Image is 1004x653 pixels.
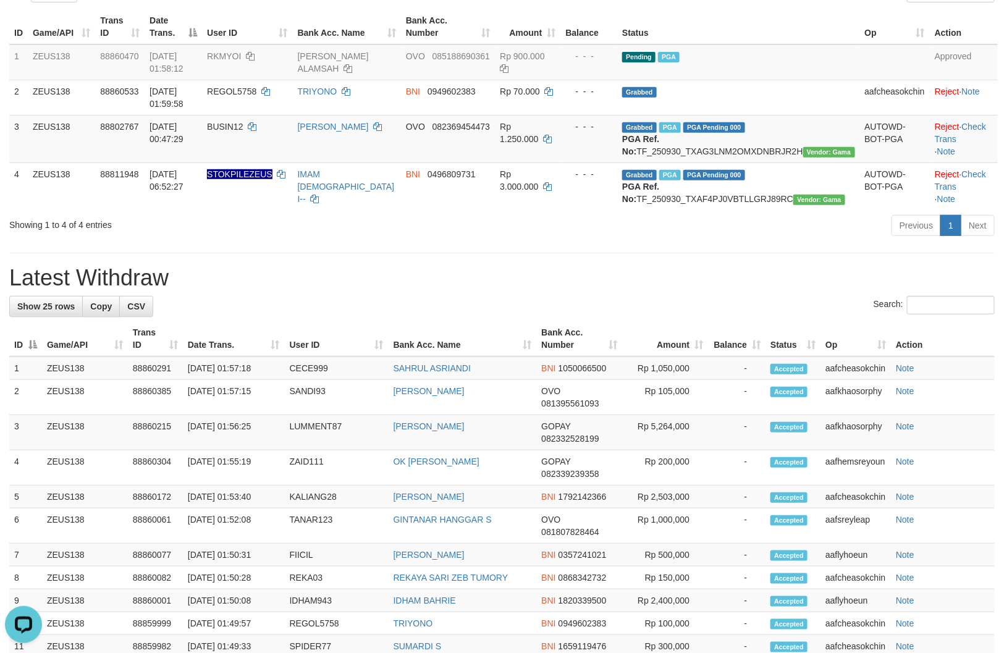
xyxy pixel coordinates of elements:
[406,169,420,179] span: BNI
[128,508,183,544] td: 88860061
[119,296,153,317] a: CSV
[622,321,708,356] th: Amount: activate to sort column ascending
[560,9,617,44] th: Balance
[293,9,401,44] th: Bank Acc. Name: activate to sort column ascending
[896,421,914,431] a: Note
[892,215,941,236] a: Previous
[428,86,476,96] span: Copy 0949602383 to clipboard
[930,162,998,210] td: · ·
[541,386,560,396] span: OVO
[622,612,708,635] td: Rp 100,000
[860,162,930,210] td: AUTOWD-BOT-PGA
[150,122,184,144] span: [DATE] 00:47:29
[622,486,708,508] td: Rp 2,503,000
[536,321,622,356] th: Bank Acc. Number: activate to sort column ascending
[559,573,607,583] span: Copy 0868342732 to clipboard
[541,596,555,605] span: BNI
[9,115,28,162] td: 3
[128,567,183,589] td: 88860082
[935,86,960,96] a: Reject
[708,612,766,635] td: -
[285,321,389,356] th: User ID: activate to sort column ascending
[770,422,808,432] span: Accepted
[394,618,433,628] a: TRIYONO
[820,450,891,486] td: aafhemsreyoun
[930,80,998,115] td: ·
[401,9,495,44] th: Bank Acc. Number: activate to sort column ascending
[42,450,128,486] td: ZEUS138
[406,51,425,61] span: OVO
[617,115,859,162] td: TF_250930_TXAG3LNM2OMXDNBRJR2H
[394,515,492,525] a: GINTANAR HANGGAR S
[100,169,138,179] span: 88811948
[285,508,389,544] td: TANAR123
[541,618,555,628] span: BNI
[622,415,708,450] td: Rp 5,264,000
[428,169,476,179] span: Copy 0496809731 to clipboard
[285,486,389,508] td: KALIANG28
[394,550,465,560] a: [PERSON_NAME]
[907,296,995,314] input: Search:
[500,51,544,61] span: Rp 900.000
[394,596,456,605] a: IDHAM BAHRIE
[95,9,145,44] th: Trans ID: activate to sort column ascending
[622,182,659,204] b: PGA Ref. No:
[820,380,891,415] td: aafkhaosorphy
[770,596,808,607] span: Accepted
[207,86,256,96] span: REGOL5758
[820,612,891,635] td: aafcheasokchin
[100,51,138,61] span: 88860470
[930,9,998,44] th: Action
[622,87,657,98] span: Grabbed
[432,51,490,61] span: Copy 085188690361 to clipboard
[9,321,42,356] th: ID: activate to sort column descending
[9,266,995,290] h1: Latest Withdraw
[9,162,28,210] td: 4
[622,567,708,589] td: Rp 150,000
[820,486,891,508] td: aafcheasokchin
[770,387,808,397] span: Accepted
[708,450,766,486] td: -
[82,296,120,317] a: Copy
[285,612,389,635] td: REGOL5758
[935,122,960,132] a: Reject
[183,486,285,508] td: [DATE] 01:53:40
[28,9,95,44] th: Game/API: activate to sort column ascending
[820,544,891,567] td: aaflyhoeun
[394,641,442,651] a: SUMARDI S
[128,450,183,486] td: 88860304
[820,589,891,612] td: aaflyhoeun
[28,44,95,80] td: ZEUS138
[622,589,708,612] td: Rp 2,400,000
[770,364,808,374] span: Accepted
[394,573,508,583] a: REKAYA SARI ZEB TUMORY
[708,415,766,450] td: -
[770,619,808,630] span: Accepted
[930,44,998,80] td: Approved
[298,51,369,74] a: [PERSON_NAME] ALAMSAH
[622,134,659,156] b: PGA Ref. No:
[896,573,914,583] a: Note
[622,170,657,180] span: Grabbed
[9,567,42,589] td: 8
[9,415,42,450] td: 3
[541,469,599,479] span: Copy 082339239358 to clipboard
[683,122,745,133] span: PGA Pending
[683,170,745,180] span: PGA Pending
[766,321,820,356] th: Status: activate to sort column ascending
[896,618,914,628] a: Note
[565,85,612,98] div: - - -
[128,589,183,612] td: 88860001
[285,589,389,612] td: IDHAM943
[406,122,425,132] span: OVO
[622,122,657,133] span: Grabbed
[183,612,285,635] td: [DATE] 01:49:57
[961,215,995,236] a: Next
[128,486,183,508] td: 88860172
[28,162,95,210] td: ZEUS138
[541,434,599,444] span: Copy 082332528199 to clipboard
[622,356,708,380] td: Rp 1,050,000
[28,80,95,115] td: ZEUS138
[896,363,914,373] a: Note
[9,544,42,567] td: 7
